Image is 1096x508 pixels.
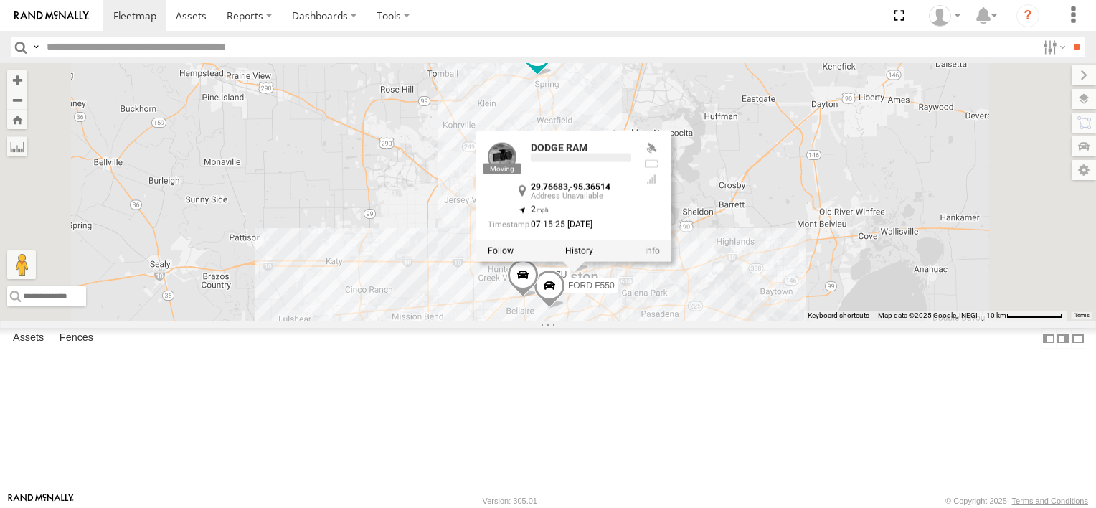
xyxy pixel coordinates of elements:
label: Dock Summary Table to the Left [1041,328,1056,349]
label: Measure [7,136,27,156]
label: Hide Summary Table [1071,328,1085,349]
div: Date/time of location update [488,220,631,231]
button: Keyboard shortcuts [808,311,869,321]
div: Last Event GSM Signal Strength [643,173,660,184]
button: Map Scale: 10 km per 75 pixels [982,311,1067,321]
button: Drag Pegman onto the map to open Street View [7,250,36,279]
span: 10 km [986,311,1006,319]
a: DODGE RAM [531,141,587,153]
button: Zoom in [7,70,27,90]
strong: -95.36514 [570,182,610,192]
label: Fences [52,329,100,349]
button: Zoom Home [7,110,27,129]
label: Dock Summary Table to the Right [1056,328,1070,349]
label: View Asset History [565,245,593,255]
strong: 29.76683 [531,182,568,192]
div: Version: 305.01 [483,497,537,505]
img: rand-logo.svg [14,11,89,21]
span: FORD F550 [568,280,615,290]
span: 2 [531,204,549,214]
div: No battery health information received from this device. [643,158,660,169]
i: ? [1016,4,1039,27]
div: © Copyright 2025 - [945,497,1088,505]
a: View Asset Details [488,142,516,171]
a: Terms [1074,312,1090,318]
label: Assets [6,329,51,349]
label: Search Query [30,37,42,57]
label: Map Settings [1072,160,1096,180]
div: Valid GPS Fix [643,142,660,154]
button: Zoom out [7,90,27,110]
label: Realtime tracking of Asset [488,245,514,255]
a: View Asset Details [645,245,660,255]
div: , [531,182,631,200]
label: Search Filter Options [1037,37,1068,57]
a: Visit our Website [8,494,74,508]
span: Map data ©2025 Google, INEGI [878,311,978,319]
div: Lupe Hernandez [924,5,965,27]
a: Terms and Conditions [1012,497,1088,505]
